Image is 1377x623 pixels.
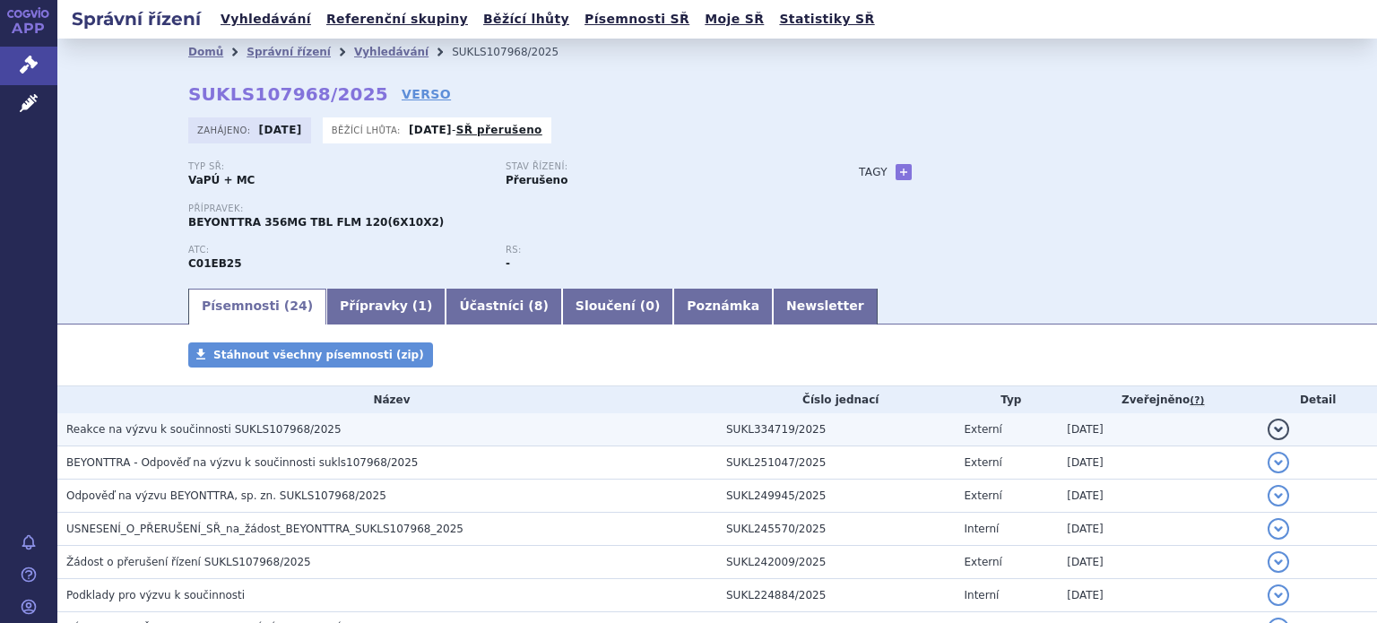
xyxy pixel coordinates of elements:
span: 1 [418,299,427,313]
span: Reakce na výzvu k součinnosti SUKLS107968/2025 [66,423,342,436]
span: Externí [965,423,1002,436]
a: Sloučení (0) [562,289,673,324]
span: 8 [534,299,543,313]
span: Žádost o přerušení řízení SUKLS107968/2025 [66,556,311,568]
a: Písemnosti SŘ [579,7,695,31]
span: Externí [965,456,1002,469]
td: [DATE] [1058,413,1259,446]
span: Externí [965,556,1002,568]
p: Stav řízení: [506,161,805,172]
button: detail [1268,485,1289,506]
p: Přípravek: [188,203,823,214]
a: Statistiky SŘ [774,7,879,31]
li: SUKLS107968/2025 [452,39,582,65]
a: VERSO [402,85,451,103]
a: Stáhnout všechny písemnosti (zip) [188,342,433,368]
span: 24 [290,299,307,313]
td: [DATE] [1058,546,1259,579]
td: [DATE] [1058,513,1259,546]
a: Poznámka [673,289,773,324]
td: SUKL242009/2025 [717,546,956,579]
h3: Tagy [859,161,888,183]
span: Interní [965,523,1000,535]
p: RS: [506,245,805,255]
a: Newsletter [773,289,878,324]
p: Typ SŘ: [188,161,488,172]
a: Moje SŘ [699,7,769,31]
span: Stáhnout všechny písemnosti (zip) [213,349,424,361]
th: Číslo jednací [717,386,956,413]
strong: [DATE] [409,124,452,136]
a: Domů [188,46,223,58]
p: ATC: [188,245,488,255]
span: USNESENÍ_O_PŘERUŠENÍ_SŘ_na_žádost_BEYONTTRA_SUKLS107968_2025 [66,523,463,535]
a: Písemnosti (24) [188,289,326,324]
strong: VaPÚ + MC [188,174,255,186]
a: Účastníci (8) [446,289,561,324]
td: SUKL251047/2025 [717,446,956,480]
span: 0 [645,299,654,313]
th: Zveřejněno [1058,386,1259,413]
a: Správní řízení [247,46,331,58]
th: Typ [956,386,1059,413]
td: [DATE] [1058,579,1259,612]
span: Interní [965,589,1000,601]
abbr: (?) [1190,394,1204,407]
a: + [896,164,912,180]
td: SUKL334719/2025 [717,413,956,446]
a: Přípravky (1) [326,289,446,324]
h2: Správní řízení [57,6,215,31]
td: SUKL245570/2025 [717,513,956,546]
button: detail [1268,584,1289,606]
a: Referenční skupiny [321,7,473,31]
strong: Přerušeno [506,174,567,186]
td: SUKL224884/2025 [717,579,956,612]
span: Odpověď na výzvu BEYONTTRA, sp. zn. SUKLS107968/2025 [66,489,386,502]
a: Běžící lhůty [478,7,575,31]
th: Detail [1259,386,1377,413]
td: [DATE] [1058,446,1259,480]
button: detail [1268,518,1289,540]
span: BEYONTTRA 356MG TBL FLM 120(6X10X2) [188,216,444,229]
strong: - [506,257,510,270]
span: Zahájeno: [197,123,254,137]
strong: [DATE] [259,124,302,136]
td: [DATE] [1058,480,1259,513]
a: Vyhledávání [215,7,316,31]
th: Název [57,386,717,413]
a: SŘ přerušeno [456,124,542,136]
span: Běžící lhůta: [332,123,404,137]
strong: SUKLS107968/2025 [188,83,388,105]
span: BEYONTTRA - Odpověď na výzvu k součinnosti sukls107968/2025 [66,456,418,469]
span: Podklady pro výzvu k součinnosti [66,589,245,601]
button: detail [1268,419,1289,440]
a: Vyhledávání [354,46,429,58]
span: Externí [965,489,1002,502]
button: detail [1268,452,1289,473]
td: SUKL249945/2025 [717,480,956,513]
button: detail [1268,551,1289,573]
strong: AKORAMIDIS [188,257,242,270]
p: - [409,123,542,137]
